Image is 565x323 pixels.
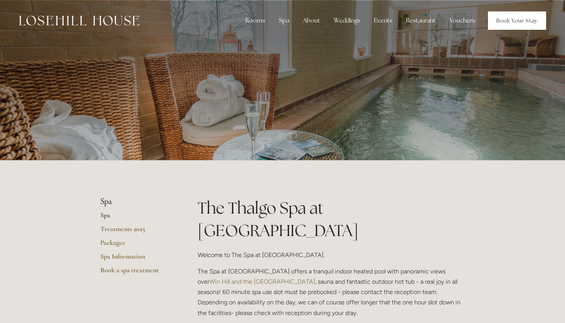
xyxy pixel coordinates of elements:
[198,197,465,242] h1: The Thalgo Spa at [GEOGRAPHIC_DATA]
[209,278,315,285] a: Win Hill and the [GEOGRAPHIC_DATA]
[100,211,173,225] a: Spa
[297,13,326,28] div: About
[368,13,398,28] div: Events
[100,197,173,207] li: Spa
[400,13,442,28] div: Restaurant
[100,266,173,280] a: Book a spa treatment
[239,13,271,28] div: Rooms
[100,238,173,252] a: Packages
[100,225,173,238] a: Treatments 2025
[100,252,173,266] a: Spa Information
[198,266,465,318] p: The Spa at [GEOGRAPHIC_DATA] offers a tranquil indoor heated pool with panoramic views over , sau...
[328,13,366,28] div: Weddings
[198,250,465,260] p: Welcome to The Spa at [GEOGRAPHIC_DATA].
[488,11,546,30] a: Book Your Stay
[19,16,139,26] img: Losehill House
[273,13,295,28] div: Spa
[443,13,481,28] a: Vouchers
